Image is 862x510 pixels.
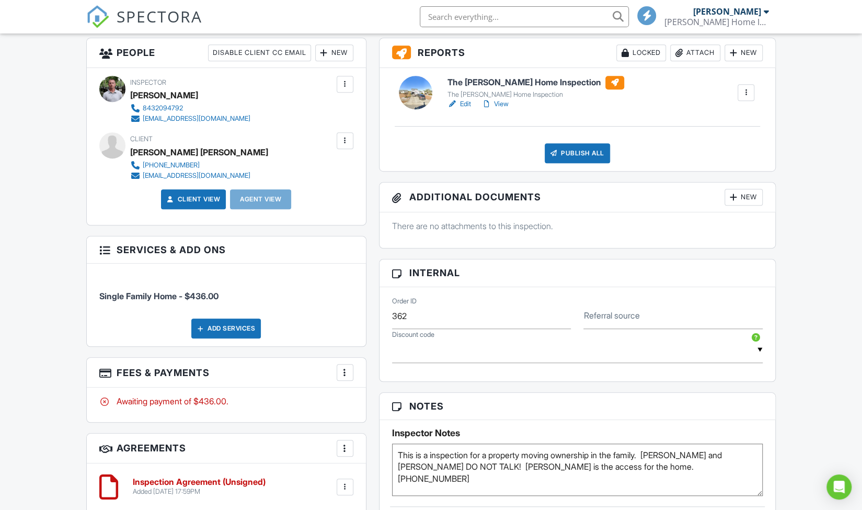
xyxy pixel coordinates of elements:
label: Order ID [392,297,417,306]
p: There are no attachments to this inspection. [392,220,763,232]
div: Attach [670,44,720,61]
div: New [315,44,353,61]
div: Add Services [191,319,261,338]
a: The [PERSON_NAME] Home Inspection The [PERSON_NAME] Home Inspection [447,76,624,99]
h3: Notes [380,393,776,420]
div: The [PERSON_NAME] Home Inspection [447,90,624,99]
a: Inspection Agreement (Unsigned) Added [DATE] 17:59PM [133,478,266,496]
span: Client [130,135,153,143]
div: [EMAIL_ADDRESS][DOMAIN_NAME] [143,115,250,123]
h3: Services & Add ons [87,236,366,264]
a: [EMAIL_ADDRESS][DOMAIN_NAME] [130,114,250,124]
div: [EMAIL_ADDRESS][DOMAIN_NAME] [143,172,250,180]
h3: Additional Documents [380,183,776,212]
a: View [481,99,509,109]
div: Publish All [545,143,610,163]
label: Discount code [392,330,434,339]
h3: Agreements [87,434,366,463]
div: Awaiting payment of $436.00. [99,395,353,407]
a: SPECTORA [86,14,202,36]
span: SPECTORA [117,5,202,27]
div: Disable Client CC Email [208,44,311,61]
h3: Internal [380,259,776,287]
img: The Best Home Inspection Software - Spectora [86,5,109,28]
a: [PHONE_NUMBER] [130,160,260,171]
div: Added [DATE] 17:59PM [133,488,266,496]
div: Open Intercom Messenger [826,474,852,500]
span: Single Family Home - $436.00 [99,291,219,301]
h5: Inspector Notes [392,428,763,438]
li: Service: Single Family Home [99,271,353,310]
span: Inspector [130,78,166,86]
div: [PERSON_NAME] [130,87,198,103]
h3: People [87,38,366,68]
div: [PERSON_NAME] [693,6,761,17]
div: Sloan Home Inspections [664,17,769,27]
input: Search everything... [420,6,629,27]
h6: Inspection Agreement (Unsigned) [133,478,266,487]
div: [PERSON_NAME] [PERSON_NAME] [130,144,268,160]
a: [EMAIL_ADDRESS][DOMAIN_NAME] [130,171,260,181]
textarea: This is a inspection for a property moving ownership in the family. [PERSON_NAME] and [PERSON_NAM... [392,444,763,496]
a: 8432094792 [130,103,250,114]
h3: Reports [380,38,776,68]
div: New [725,189,763,206]
div: New [725,44,763,61]
div: Locked [616,44,666,61]
div: [PHONE_NUMBER] [143,161,200,169]
label: Referral source [583,310,639,321]
h6: The [PERSON_NAME] Home Inspection [447,76,624,89]
div: 8432094792 [143,104,183,112]
a: Edit [447,99,471,109]
a: Client View [165,194,220,205]
h3: Fees & Payments [87,358,366,388]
